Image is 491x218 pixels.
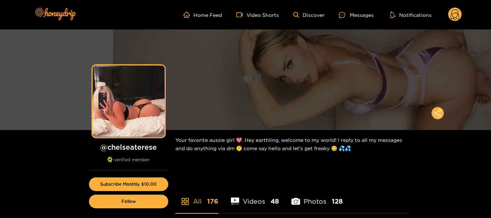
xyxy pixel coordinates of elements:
h1: @ chelseaterese [89,143,168,152]
li: All [175,181,218,213]
span: appstore [181,197,189,206]
div: Your favorite aussie girl 💖. Hey earthling, welcome to my world! I reply to all my messages and d... [175,130,410,158]
span: 48 [271,197,279,206]
a: Video Shorts [236,11,279,18]
button: Subscribe Monthly $10.00 [89,177,168,191]
div: Messages [339,11,374,19]
a: Discover [293,12,325,18]
li: Photos [291,181,343,213]
button: Follow [89,195,168,208]
span: video-camera [236,11,246,18]
a: Home Feed [183,11,222,18]
span: Follow [121,199,136,204]
div: verified member [89,157,168,170]
span: home [183,11,193,18]
li: Videos [231,181,279,213]
span: 176 [207,197,218,206]
button: Notifications [388,11,434,18]
span: 128 [332,197,343,206]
